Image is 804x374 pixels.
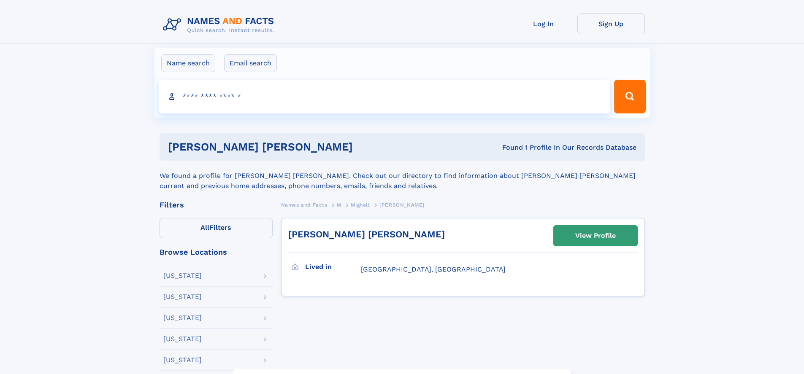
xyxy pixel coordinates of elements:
[351,199,370,210] a: Mighell
[577,13,645,34] a: Sign Up
[163,293,202,300] div: [US_STATE]
[288,229,445,239] a: [PERSON_NAME] [PERSON_NAME]
[281,199,328,210] a: Names and Facts
[160,161,645,191] div: We found a profile for [PERSON_NAME] [PERSON_NAME]. Check out our directory to find information a...
[163,336,202,342] div: [US_STATE]
[163,357,202,363] div: [US_STATE]
[161,54,215,72] label: Name search
[200,223,209,231] span: All
[224,54,277,72] label: Email search
[554,226,637,246] a: View Profile
[305,260,361,274] h3: Lived in
[160,218,273,238] label: Filters
[160,13,281,36] img: Logo Names and Facts
[160,201,273,209] div: Filters
[160,248,273,256] div: Browse Locations
[614,80,645,113] button: Search Button
[168,142,428,152] h1: [PERSON_NAME] [PERSON_NAME]
[337,199,341,210] a: M
[163,272,202,279] div: [US_STATE]
[361,265,506,273] span: [GEOGRAPHIC_DATA], [GEOGRAPHIC_DATA]
[575,226,616,245] div: View Profile
[428,143,636,152] div: Found 1 Profile In Our Records Database
[163,315,202,321] div: [US_STATE]
[379,202,425,208] span: [PERSON_NAME]
[351,202,370,208] span: Mighell
[510,13,577,34] a: Log In
[337,202,341,208] span: M
[159,80,611,113] input: search input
